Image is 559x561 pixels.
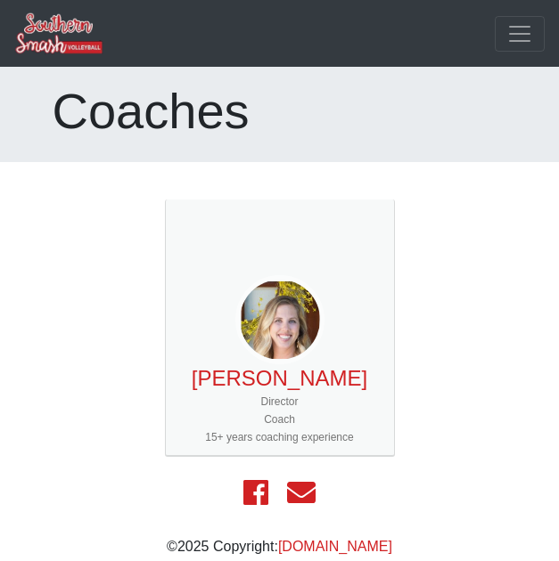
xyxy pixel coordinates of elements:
[173,411,387,428] div: Coach
[173,428,387,446] div: 15+ years coaching experience
[53,81,507,141] h1: Coaches
[14,12,103,55] img: Southern Smash Volleyball
[173,393,387,411] div: Director
[192,366,367,390] a: [PERSON_NAME]
[495,16,545,52] button: Toggle navigation
[278,539,392,554] a: [DOMAIN_NAME]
